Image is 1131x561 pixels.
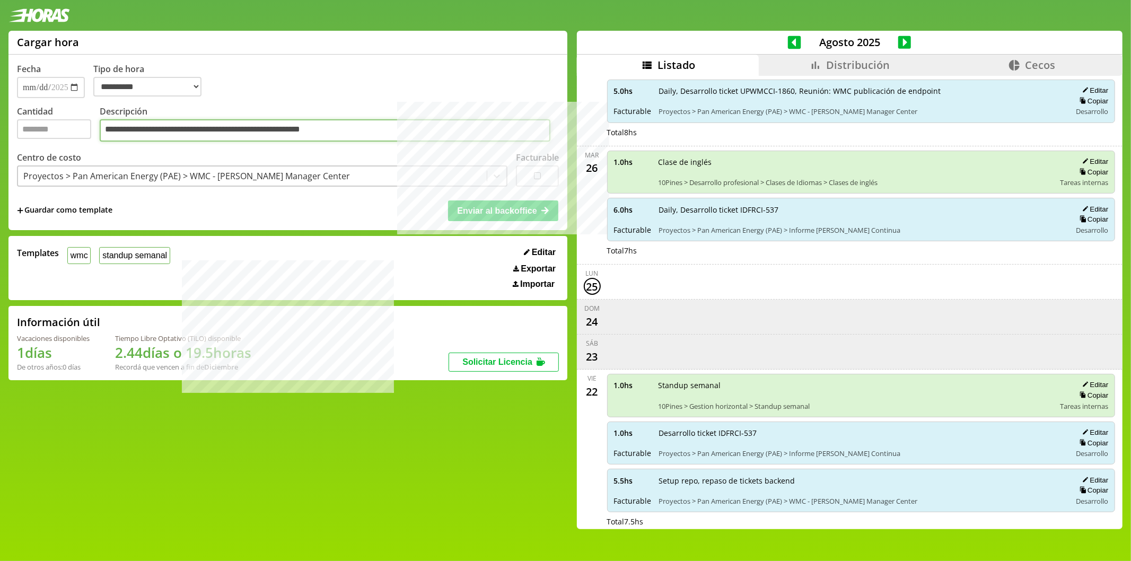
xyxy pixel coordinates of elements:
h1: Cargar hora [17,35,79,49]
div: 23 [584,348,601,365]
button: Editar [521,247,559,258]
span: Proyectos > Pan American Energy (PAE) > WMC - [PERSON_NAME] Manager Center [659,496,1064,506]
span: Daily, Desarrollo ticket UPWMCCI-1860, Reunión: WMC publicación de endpoint [659,86,1064,96]
div: vie [588,374,597,383]
span: Proyectos > Pan American Energy (PAE) > Informe [PERSON_NAME] Continua [659,225,1064,235]
span: Tareas internas [1060,178,1108,187]
span: 6.0 hs [614,205,652,215]
label: Centro de costo [17,152,81,163]
div: Total 8 hs [607,127,1116,137]
label: Cantidad [17,106,100,144]
label: Descripción [100,106,559,144]
span: Facturable [614,225,652,235]
div: Vacaciones disponibles [17,334,90,343]
span: Enviar al backoffice [457,206,537,215]
span: Agosto 2025 [801,35,898,49]
span: 1.0 hs [614,428,652,438]
div: Recordá que vencen a fin de [115,362,251,372]
div: lun [586,269,599,278]
button: Editar [1079,380,1108,389]
button: Copiar [1076,168,1108,177]
span: Setup repo, repaso de tickets backend [659,476,1064,486]
div: 25 [584,278,601,295]
button: Copiar [1076,486,1108,495]
div: 26 [584,160,601,177]
span: Templates [17,247,59,259]
span: Editar [532,248,556,257]
span: Desarrollo [1076,449,1108,458]
button: Editar [1079,157,1108,166]
label: Facturable [516,152,559,163]
span: 10Pines > Gestion horizontal > Standup semanal [659,401,1053,411]
span: Facturable [614,496,652,506]
div: Proyectos > Pan American Energy (PAE) > WMC - [PERSON_NAME] Manager Center [23,170,350,182]
span: 10Pines > Desarrollo profesional > Clases de Idiomas > Clases de inglés [659,178,1053,187]
span: Desarrollo [1076,225,1108,235]
button: Enviar al backoffice [448,200,558,221]
button: Editar [1079,205,1108,214]
span: Desarrollo ticket IDFRCI-537 [659,428,1064,438]
span: Solicitar Licencia [462,357,532,366]
span: Desarrollo [1076,496,1108,506]
div: 24 [584,313,601,330]
div: scrollable content [577,76,1123,528]
label: Fecha [17,63,41,75]
button: wmc [67,247,91,264]
span: +Guardar como template [17,205,112,216]
button: Copiar [1076,391,1108,400]
button: Exportar [510,264,559,274]
button: Copiar [1076,97,1108,106]
span: 1.0 hs [614,380,651,390]
button: Editar [1079,476,1108,485]
h1: 1 días [17,343,90,362]
select: Tipo de hora [93,77,201,97]
span: Proyectos > Pan American Energy (PAE) > Informe [PERSON_NAME] Continua [659,449,1064,458]
div: dom [584,304,600,313]
span: Listado [657,58,695,72]
div: Total 7.5 hs [607,516,1116,527]
span: Desarrollo [1076,107,1108,116]
div: 22 [584,383,601,400]
span: Distribución [826,58,890,72]
textarea: Descripción [100,119,550,142]
span: Proyectos > Pan American Energy (PAE) > WMC - [PERSON_NAME] Manager Center [659,107,1064,116]
span: Daily, Desarrollo ticket IDFRCI-537 [659,205,1064,215]
span: + [17,205,23,216]
span: 1.0 hs [614,157,651,167]
button: Solicitar Licencia [449,353,559,372]
img: logotipo [8,8,70,22]
b: Diciembre [204,362,238,372]
span: Tareas internas [1060,401,1108,411]
label: Tipo de hora [93,63,210,98]
span: Cecos [1025,58,1055,72]
button: Editar [1079,86,1108,95]
span: Clase de inglés [659,157,1053,167]
span: 5.0 hs [614,86,652,96]
div: mar [585,151,599,160]
h1: 2.44 días o 19.5 horas [115,343,251,362]
button: Copiar [1076,215,1108,224]
span: Facturable [614,448,652,458]
button: Copiar [1076,439,1108,448]
h2: Información útil [17,315,100,329]
span: 5.5 hs [614,476,652,486]
div: De otros años: 0 días [17,362,90,372]
span: Importar [520,279,555,289]
div: Total 7 hs [607,246,1116,256]
button: Editar [1079,428,1108,437]
span: Facturable [614,106,652,116]
button: standup semanal [99,247,170,264]
input: Cantidad [17,119,91,139]
span: Exportar [521,264,556,274]
div: Tiempo Libre Optativo (TiLO) disponible [115,334,251,343]
div: sáb [586,339,598,348]
span: Standup semanal [659,380,1053,390]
